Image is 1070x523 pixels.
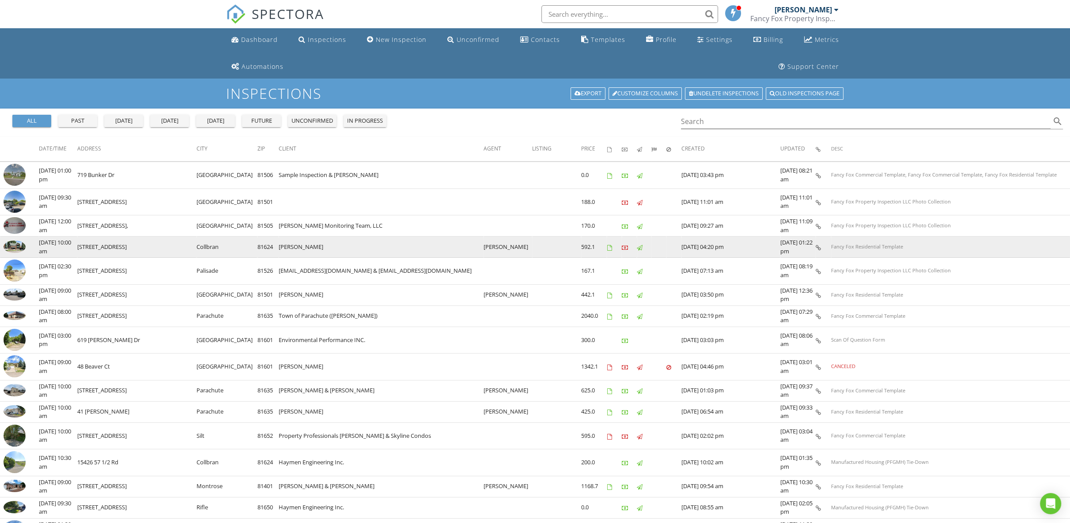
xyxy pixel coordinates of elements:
[681,258,780,285] td: [DATE] 07:13 am
[197,188,257,215] td: [GEOGRAPHIC_DATA]
[581,162,607,189] td: 0.0
[77,327,197,354] td: 619 [PERSON_NAME] Dr
[1052,116,1063,127] i: search
[257,284,279,305] td: 81501
[257,237,279,258] td: 81624
[39,380,77,401] td: [DATE] 10:00 am
[780,258,816,285] td: [DATE] 08:19 am
[780,237,816,258] td: [DATE] 01:22 pm
[279,422,484,449] td: Property Professionals [PERSON_NAME] & Skyline Condos
[681,145,705,152] span: Created
[4,191,26,213] img: streetview
[4,384,26,396] img: 9033300%2Fcover_photos%2F6tgiot77wli5kW5iw9eX%2Fsmall.jpeg
[257,327,279,354] td: 81601
[831,336,885,343] span: Scan Of Question Form
[831,312,905,319] span: Fancy Fox Commercial Template
[4,329,26,351] img: streetview
[766,87,843,100] a: Old inspections page
[581,380,607,401] td: 625.0
[780,354,816,380] td: [DATE] 03:01 am
[257,354,279,380] td: 81601
[242,115,281,127] button: future
[197,237,257,258] td: Collbran
[681,327,780,354] td: [DATE] 03:03 pm
[780,380,816,401] td: [DATE] 09:37 am
[816,137,831,162] th: Inspection Details: Not sorted.
[4,405,26,418] img: 9078557%2Fcover_photos%2FtzmMIY8pn42sR5e0jMzH%2Fsmall.jpeg
[780,327,816,354] td: [DATE] 08:06 am
[257,258,279,285] td: 81526
[484,137,532,162] th: Agent: Not sorted.
[607,137,622,162] th: Agreements signed: Not sorted.
[578,32,629,48] a: Templates
[242,62,284,71] div: Automations
[800,32,842,48] a: Metrics
[279,354,484,380] td: [PERSON_NAME]
[279,497,484,518] td: Haymen Engineering Inc.
[681,422,780,449] td: [DATE] 02:02 pm
[279,162,484,189] td: Sample Inspection & [PERSON_NAME]
[681,476,780,497] td: [DATE] 09:54 am
[457,35,499,44] div: Unconfirmed
[279,327,484,354] td: Environmental Performance INC.
[77,305,197,327] td: [STREET_ADDRESS]
[484,476,532,497] td: [PERSON_NAME]
[77,237,197,258] td: [STREET_ADDRESS]
[651,137,666,162] th: Submitted: Not sorted.
[637,137,652,162] th: Published: Not sorted.
[681,380,780,401] td: [DATE] 01:03 pm
[681,284,780,305] td: [DATE] 03:50 pm
[831,387,905,394] span: Fancy Fox Commercial Template
[246,117,277,125] div: future
[39,497,77,518] td: [DATE] 09:30 am
[39,422,77,449] td: [DATE] 10:00 am
[643,32,680,48] a: Company Profile
[780,162,816,189] td: [DATE] 08:21 am
[581,422,607,449] td: 595.0
[831,408,903,415] span: Fancy Fox Residential Template
[279,258,484,285] td: [EMAIL_ADDRESS][DOMAIN_NAME] & [EMAIL_ADDRESS][DOMAIN_NAME]
[279,145,296,152] span: Client
[197,327,257,354] td: [GEOGRAPHIC_DATA]
[16,117,48,125] div: all
[4,288,26,301] img: 9190255%2Fcover_photos%2F8Y4SzPxcwOaEwbj6Y2LK%2Fsmall.jpeg
[39,258,77,285] td: [DATE] 02:30 pm
[831,171,1057,178] span: Fancy Fox Commercial Template, Fancy Fox Commercial Template, Fancy Fox Residential Template
[150,115,189,127] button: [DATE]
[581,327,607,354] td: 300.0
[581,449,607,476] td: 200.0
[39,401,77,422] td: [DATE] 10:00 am
[831,137,1070,162] th: Desc: Not sorted.
[831,363,855,369] span: CANCELED
[780,497,816,518] td: [DATE] 02:05 pm
[609,87,682,100] a: Customize Columns
[197,401,257,422] td: Parachute
[376,35,427,44] div: New Inspection
[257,380,279,401] td: 81635
[780,215,816,237] td: [DATE] 11:09 am
[780,188,816,215] td: [DATE] 11:01 am
[257,305,279,327] td: 81635
[197,354,257,380] td: [GEOGRAPHIC_DATA]
[531,35,560,44] div: Contacts
[104,115,143,127] button: [DATE]
[517,32,563,48] a: Contacts
[77,380,197,401] td: [STREET_ADDRESS]
[780,422,816,449] td: [DATE] 03:04 am
[39,476,77,497] td: [DATE] 09:00 am
[77,476,197,497] td: [STREET_ADDRESS]
[591,35,625,44] div: Templates
[541,5,718,23] input: Search everything...
[780,305,816,327] td: [DATE] 07:29 am
[4,480,26,492] img: 8860931%2Fcover_photos%2FKXWQxvTLMt5pbUNYoVAD%2Fsmall.jpeg
[257,422,279,449] td: 81652
[694,32,736,48] a: Settings
[197,476,257,497] td: Montrose
[787,62,839,71] div: Support Center
[77,422,197,449] td: [STREET_ADDRESS]
[197,422,257,449] td: Silt
[4,501,26,513] img: 8860318%2Fcover_photos%2FQ8JfR74rtaEgF8C6qVgr%2Fsmall.jpeg
[252,4,324,23] span: SPECTORA
[685,87,763,100] a: Undelete inspections
[39,305,77,327] td: [DATE] 08:00 am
